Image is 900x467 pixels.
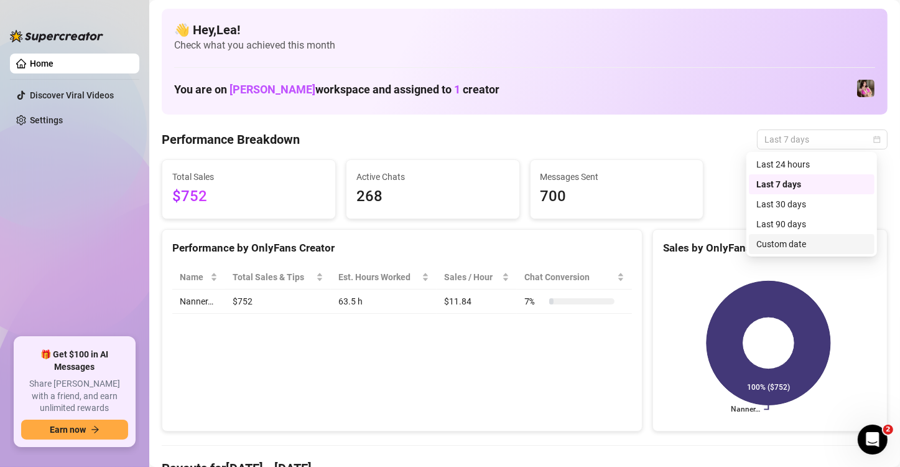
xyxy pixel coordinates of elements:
[21,378,128,415] span: Share [PERSON_NAME] with a friend, and earn unlimited rewards
[172,290,225,314] td: Nanner…
[172,170,325,184] span: Total Sales
[172,265,225,290] th: Name
[21,420,128,440] button: Earn nowarrow-right
[749,234,874,254] div: Custom date
[756,177,867,191] div: Last 7 days
[162,131,300,148] h4: Performance Breakdown
[30,59,53,68] a: Home
[756,217,867,231] div: Last 90 days
[50,425,86,435] span: Earn now
[233,270,313,284] span: Total Sales & Tips
[230,83,315,96] span: [PERSON_NAME]
[540,185,694,209] span: 700
[873,136,881,143] span: calendar
[857,80,874,97] img: Nanner
[883,425,893,435] span: 2
[30,90,114,100] a: Discover Viral Videos
[524,270,615,284] span: Chat Conversion
[749,194,874,214] div: Last 30 days
[338,270,419,284] div: Est. Hours Worked
[437,265,517,290] th: Sales / Hour
[517,265,632,290] th: Chat Conversion
[749,214,874,234] div: Last 90 days
[749,154,874,174] div: Last 24 hours
[174,39,875,52] span: Check what you achieved this month
[731,405,760,414] text: Nanner…
[225,290,330,314] td: $752
[10,30,103,42] img: logo-BBDzfeDw.svg
[225,265,330,290] th: Total Sales & Tips
[454,83,460,96] span: 1
[444,270,499,284] span: Sales / Hour
[172,240,632,257] div: Performance by OnlyFans Creator
[437,290,517,314] td: $11.84
[30,115,63,125] a: Settings
[756,197,867,211] div: Last 30 days
[663,240,877,257] div: Sales by OnlyFans Creator
[756,158,867,171] div: Last 24 hours
[91,425,100,434] span: arrow-right
[174,83,499,97] h1: You are on workspace and assigned to creator
[21,349,128,373] span: 🎁 Get $100 in AI Messages
[764,130,880,149] span: Last 7 days
[180,270,208,284] span: Name
[356,185,509,209] span: 268
[756,237,867,251] div: Custom date
[524,295,544,308] span: 7 %
[858,425,888,455] iframe: Intercom live chat
[540,170,694,184] span: Messages Sent
[172,185,325,209] span: $752
[749,174,874,194] div: Last 7 days
[356,170,509,184] span: Active Chats
[174,21,875,39] h4: 👋 Hey, Lea !
[331,290,437,314] td: 63.5 h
